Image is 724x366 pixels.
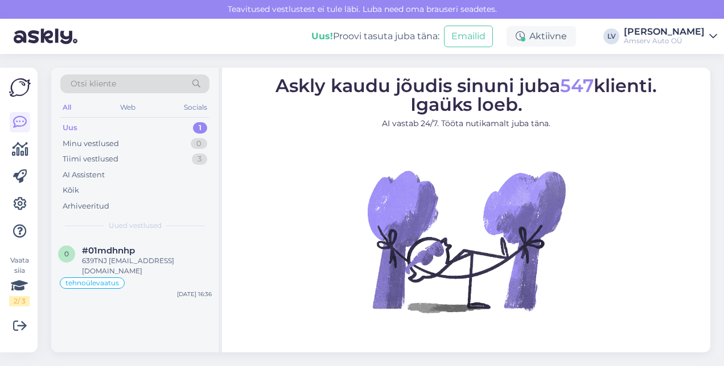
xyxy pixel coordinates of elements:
[311,30,439,43] div: Proovi tasuta juba täna:
[182,100,209,115] div: Socials
[82,256,212,276] div: 639TNJ [EMAIL_ADDRESS][DOMAIN_NAME]
[118,100,138,115] div: Web
[275,74,657,115] span: Askly kaudu jõudis sinuni juba klienti. Igaüks loeb.
[82,246,135,256] span: #01mdhnhp
[193,122,207,134] div: 1
[444,26,493,47] button: Emailid
[63,138,119,149] div: Minu vestlused
[63,122,77,134] div: Uus
[63,201,109,212] div: Arhiveeritud
[177,290,212,298] div: [DATE] 16:36
[9,255,30,306] div: Vaata siia
[63,185,79,196] div: Kõik
[507,26,576,47] div: Aktiivne
[109,221,162,231] span: Uued vestlused
[60,100,73,115] div: All
[64,249,69,258] span: 0
[560,74,594,97] span: 547
[275,118,657,130] p: AI vastab 24/7. Tööta nutikamalt juba täna.
[624,36,705,45] div: Amserv Auto OÜ
[65,280,119,286] span: tehnoülevaatus
[624,27,705,36] div: [PERSON_NAME]
[9,296,30,306] div: 2 / 3
[364,139,569,343] img: No Chat active
[9,77,31,98] img: Askly Logo
[71,78,116,90] span: Otsi kliente
[63,169,105,181] div: AI Assistent
[63,153,118,165] div: Tiimi vestlused
[192,153,207,165] div: 3
[191,138,207,149] div: 0
[624,27,717,45] a: [PERSON_NAME]Amserv Auto OÜ
[311,31,333,41] b: Uus!
[603,28,619,44] div: LV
